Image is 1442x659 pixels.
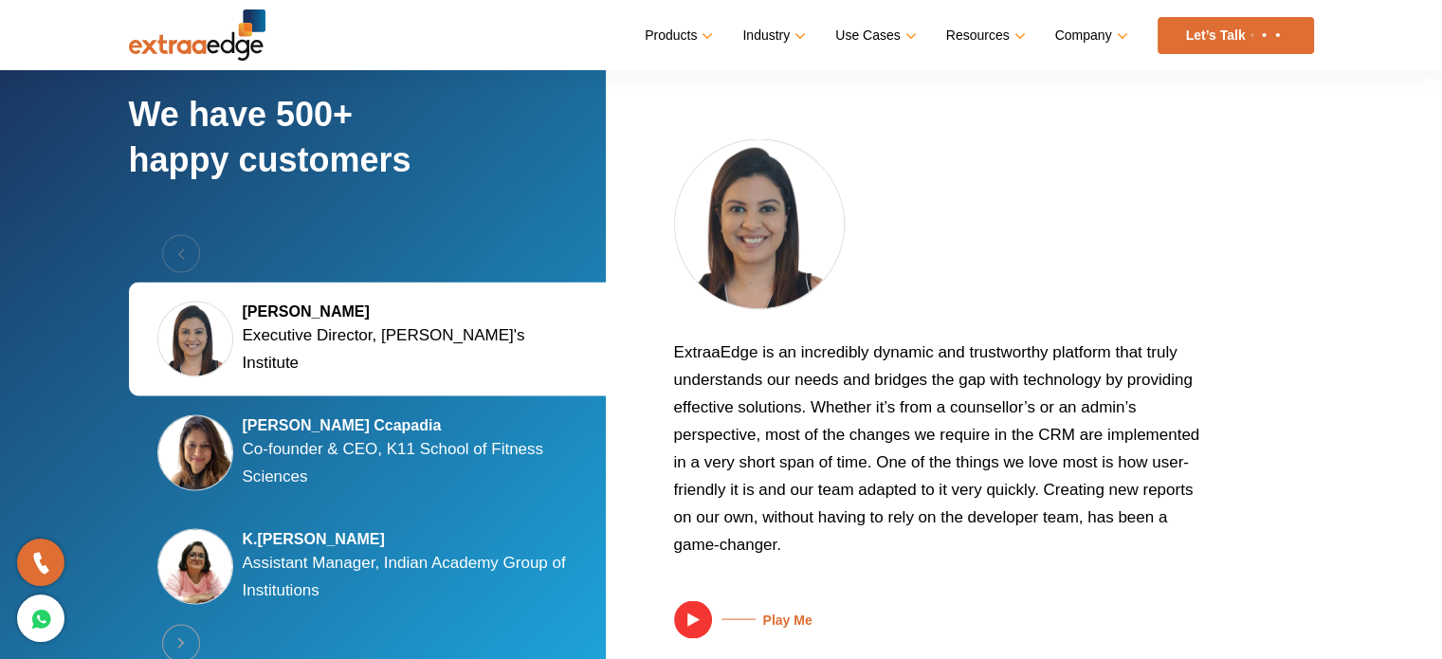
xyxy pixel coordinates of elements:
a: Industry [742,22,802,49]
a: Resources [946,22,1022,49]
h5: K.[PERSON_NAME] [243,529,584,548]
img: play.svg [674,600,712,638]
a: Company [1055,22,1124,49]
p: ExtraaEdge is an incredibly dynamic and trustworthy platform that truly understands our needs and... [674,338,1214,572]
h2: We have 500+ happy customers [129,91,612,234]
p: Co-founder & CEO, K11 School of Fitness Sciences [243,434,584,489]
a: Let’s Talk [1158,17,1314,54]
h5: [PERSON_NAME] Ccapadia [243,415,584,434]
h5: [PERSON_NAME] [243,302,584,320]
p: Assistant Manager, Indian Academy Group of Institutions [243,548,584,603]
h5: Play Me [712,612,812,628]
a: Use Cases [835,22,912,49]
p: Executive Director, [PERSON_NAME]'s Institute [243,320,584,375]
a: Products [645,22,709,49]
